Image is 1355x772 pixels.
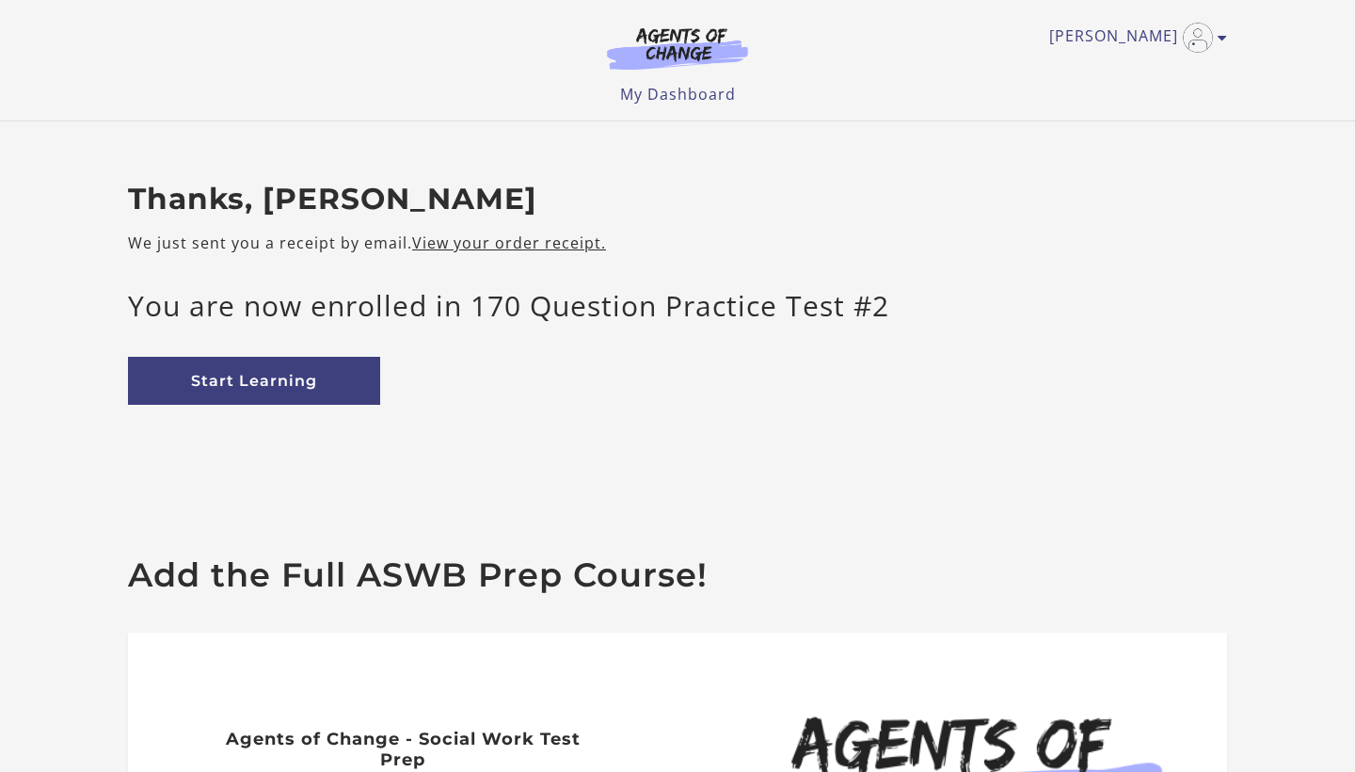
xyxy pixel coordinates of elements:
h2: Add the Full ASWB Prep Course! [128,555,1227,595]
p: You are now enrolled in 170 Question Practice Test #2 [128,284,1227,327]
a: My Dashboard [620,84,736,105]
p: We just sent you a receipt by email. [128,232,1227,254]
a: Toggle menu [1049,23,1218,53]
a: View your order receipt. [412,233,606,253]
img: Agents of Change Logo [587,26,768,70]
h2: Agents of Change - Social Work Test Prep [210,729,596,771]
h2: Thanks, [PERSON_NAME] [128,182,1227,217]
a: Start Learning [128,357,380,405]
